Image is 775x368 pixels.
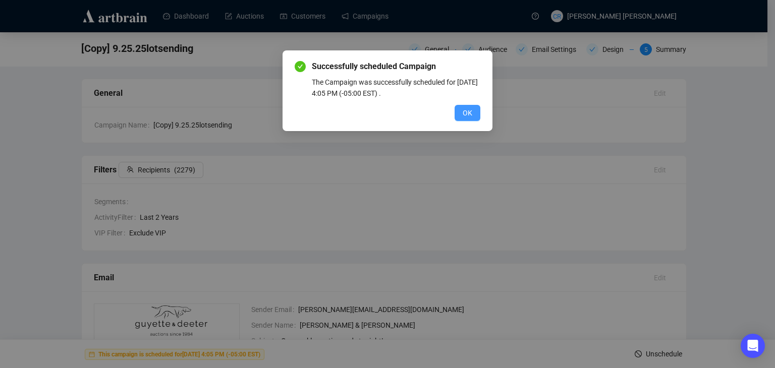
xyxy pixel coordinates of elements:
div: Open Intercom Messenger [741,334,765,358]
span: OK [463,107,472,118]
div: The Campaign was successfully scheduled for [DATE] 4:05 PM (-05:00 EST) . [312,77,480,99]
span: Successfully scheduled Campaign [312,60,480,73]
button: OK [455,105,480,121]
span: check-circle [295,61,306,72]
